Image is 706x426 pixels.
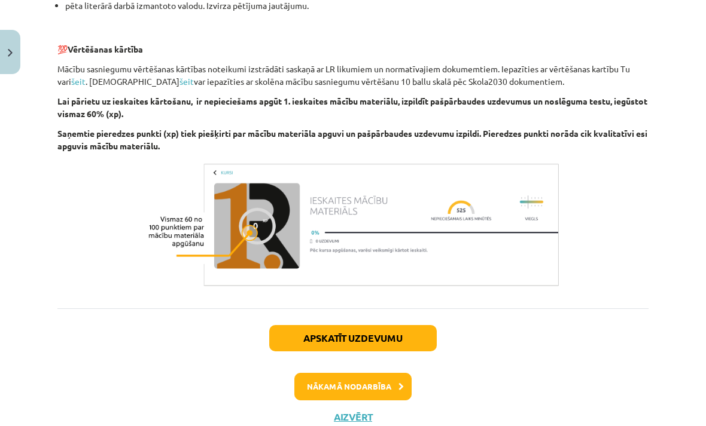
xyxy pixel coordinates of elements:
[294,373,412,400] button: Nākamā nodarbība
[179,76,194,87] a: šeit
[8,49,13,57] img: icon-close-lesson-0947bae3869378f0d4975bcd49f059093ad1ed9edebbc8119c70593378902aed.svg
[57,96,647,119] b: Lai pārietu uz ieskaites kārtošanu, ir nepieciešams apgūt 1. ieskaites mācību materiālu, izpildīt...
[68,44,143,54] b: Vērtēšanas kārtība
[57,30,649,56] p: 💯
[57,128,647,151] b: Saņemtie pieredzes punkti (xp) tiek piešķirti par mācību materiāla apguvi un pašpārbaudes uzdevum...
[71,76,86,87] a: šeit
[269,325,437,351] button: Apskatīt uzdevumu
[57,63,649,88] p: Mācību sasniegumu vērtēšanas kārtības noteikumi izstrādāti saskaņā ar LR likumiem un normatīvajie...
[330,411,376,423] button: Aizvērt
